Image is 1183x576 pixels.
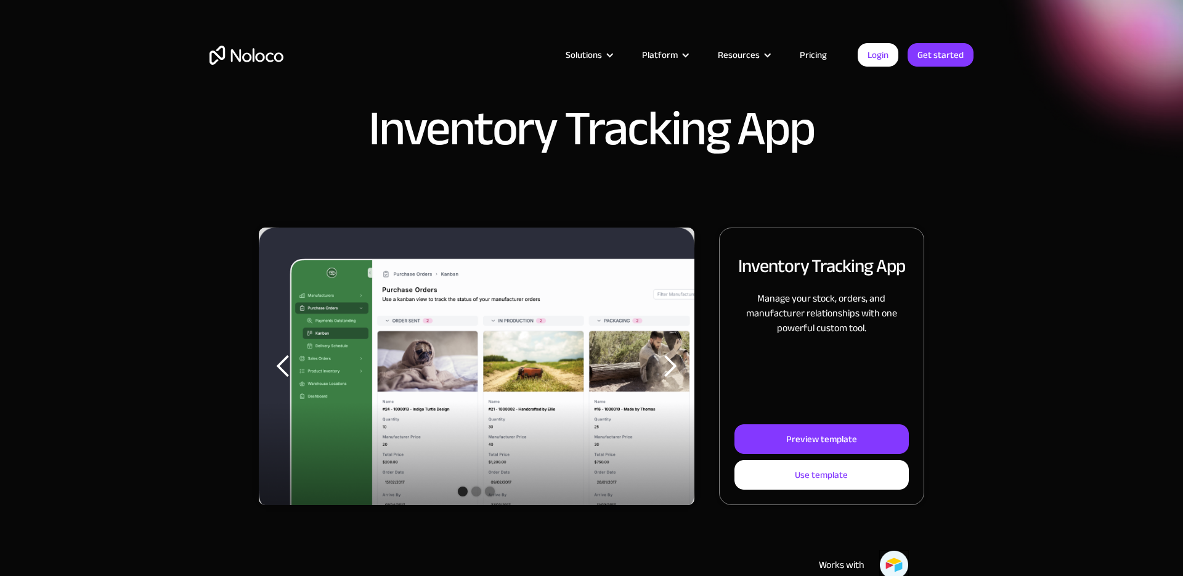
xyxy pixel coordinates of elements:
a: home [209,46,283,65]
div: Platform [642,47,678,63]
div: next slide [645,228,694,505]
div: previous slide [259,228,308,505]
a: Use template [734,460,909,490]
p: Manage your stock, orders, and manufacturer relationships with one powerful custom tool. [734,291,909,335]
a: Get started [908,43,974,67]
a: Preview template [734,424,909,454]
div: Resources [702,47,784,63]
a: Pricing [784,47,842,63]
div: Show slide 3 of 3 [485,487,495,496]
div: 1 of 3 [259,228,694,505]
div: Platform [627,47,702,63]
div: Solutions [566,47,602,63]
div: Resources [718,47,760,63]
div: Show slide 1 of 3 [458,487,468,496]
div: Use template [795,467,848,483]
div: carousel [259,228,694,505]
div: Solutions [550,47,627,63]
h1: Inventory Tracking App [368,104,815,154]
a: Login [858,43,898,67]
div: Show slide 2 of 3 [471,487,481,496]
div: Preview template [786,431,857,447]
h2: Inventory Tracking App [738,253,905,279]
div: Works with [819,557,864,572]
